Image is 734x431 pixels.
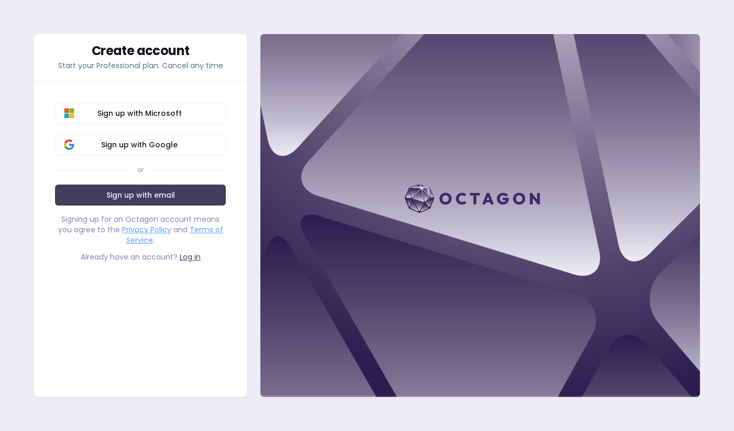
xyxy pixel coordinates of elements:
[122,224,171,235] a: Privacy Policy
[55,60,226,71] p: Start your Professional plan. Cancel any time
[55,185,226,206] a: Sign up with email
[55,103,226,124] button: Sign up with Microsoft
[55,45,226,57] div: Create account
[126,224,223,245] a: Terms of Service
[180,252,201,262] a: Log in
[55,134,226,155] button: Sign up with Google
[55,214,226,245] div: Signing up for an Octagon account means you agree to the and .
[55,252,226,262] div: Already have an account?
[62,139,217,150] span: Sign up with Google
[62,108,217,118] span: Sign up with Microsoft
[137,166,144,174] div: or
